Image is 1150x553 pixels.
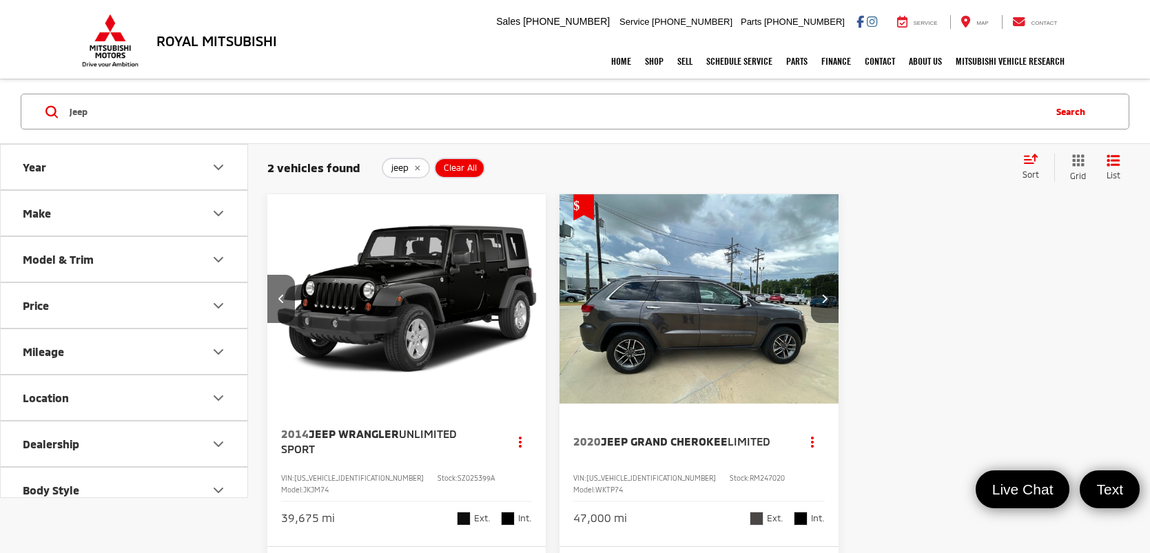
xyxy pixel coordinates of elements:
span: Service [914,20,938,26]
button: DealershipDealership [1,421,249,466]
div: 2014 Jeep Wrangler Unlimited Sport 0 [267,194,547,404]
div: Year [210,159,227,176]
input: Search by Make, Model, or Keyword [68,95,1043,128]
a: Contact [858,44,902,79]
div: Body Style [210,482,227,499]
button: Grid View [1054,154,1096,182]
a: Live Chat [976,470,1070,508]
span: Stock: [730,474,750,482]
button: Next image [811,275,839,323]
button: LocationLocation [1,375,249,420]
span: [US_VEHICLE_IDENTIFICATION_NUMBER] [294,474,424,482]
span: Int. [811,512,825,525]
span: 2 vehicles found [267,160,360,174]
div: Make [23,207,51,220]
span: WKTP74 [595,486,623,494]
a: Finance [814,44,858,79]
a: 2014 Jeep Wrangler Unlimited Sport2014 Jeep Wrangler Unlimited Sport2014 Jeep Wrangler Unlimited ... [267,194,547,404]
a: Shop [638,44,670,79]
span: SZ025399A [458,474,495,482]
span: Ext. [767,512,783,525]
a: Mitsubishi Vehicle Research [949,44,1071,79]
div: Model & Trim [210,251,227,268]
span: RM247020 [750,474,785,482]
div: Price [23,299,49,312]
span: Text [1089,480,1130,499]
span: Map [976,20,988,26]
span: Limited [728,435,770,448]
a: Instagram: Click to visit our Instagram page [867,16,877,27]
button: Previous image [267,275,295,323]
span: Jeep Wrangler [309,427,399,440]
div: Mileage [210,344,227,360]
span: JKJM74 [303,486,329,494]
div: Dealership [23,437,79,450]
span: dropdown dots [519,436,522,447]
a: Map [950,15,998,29]
button: List View [1096,154,1131,182]
div: Mileage [23,345,64,358]
span: Stock: [438,474,458,482]
button: Actions [508,430,532,454]
span: Grid [1070,170,1086,182]
a: About Us [902,44,949,79]
span: Black [501,512,515,525]
div: 39,675 mi [281,510,335,526]
span: [PHONE_NUMBER] [764,17,845,27]
button: Search [1043,94,1105,129]
span: 2020 [573,435,601,448]
span: Black [794,512,808,525]
a: 2020Jeep Grand CherokeeLimited [573,434,786,449]
a: Service [887,15,948,29]
button: MakeMake [1,191,249,236]
span: [US_VEHICLE_IDENTIFICATION_NUMBER] [586,474,716,482]
div: Dealership [210,436,227,452]
span: Sort [1023,169,1039,179]
span: VIN: [281,474,294,482]
button: remove jeep [382,158,430,178]
img: Mitsubishi [79,14,141,67]
button: MileageMileage [1,329,249,374]
div: Make [210,205,227,222]
button: Clear All [434,158,485,178]
img: 2020 Jeep Grand Cherokee Limited [559,194,839,404]
span: Model: [573,486,595,494]
span: Clear All [444,163,477,174]
a: Text [1080,470,1140,508]
img: 2014 Jeep Wrangler Unlimited Sport [267,194,547,404]
span: Int. [518,512,532,525]
button: YearYear [1,145,249,189]
span: Live Chat [985,480,1060,499]
div: Year [23,160,46,174]
a: Sell [670,44,699,79]
a: 2014Jeep WranglerUnlimited Sport [281,426,494,457]
div: Model & Trim [23,253,94,266]
a: Schedule Service: Opens in a new tab [699,44,779,79]
a: Facebook: Click to visit our Facebook page [856,16,864,27]
a: 2020 Jeep Grand Cherokee Limited2020 Jeep Grand Cherokee Limited2020 Jeep Grand Cherokee Limited2... [559,194,839,404]
h3: Royal Mitsubishi [156,33,277,48]
span: VIN: [573,474,586,482]
span: Ext. [474,512,491,525]
div: Body Style [23,483,79,497]
div: Location [23,391,69,404]
a: Contact [1002,15,1068,29]
button: Actions [801,430,825,454]
span: Model: [281,486,303,494]
span: dropdown dots [811,436,814,447]
a: Home [604,44,638,79]
div: Price [210,298,227,314]
div: Location [210,390,227,406]
span: Get Price Drop Alert [573,194,594,220]
button: Body StyleBody Style [1,468,249,512]
button: Model & TrimModel & Trim [1,237,249,282]
span: [PHONE_NUMBER] [523,16,610,27]
div: 47,000 mi [573,510,627,526]
span: Service [619,17,649,27]
a: Parts: Opens in a new tab [779,44,814,79]
span: Granite Crystal Metallic Clearcoat [750,512,763,525]
button: Select sort value [1016,154,1054,181]
span: List [1107,169,1120,181]
span: Contact [1031,20,1057,26]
